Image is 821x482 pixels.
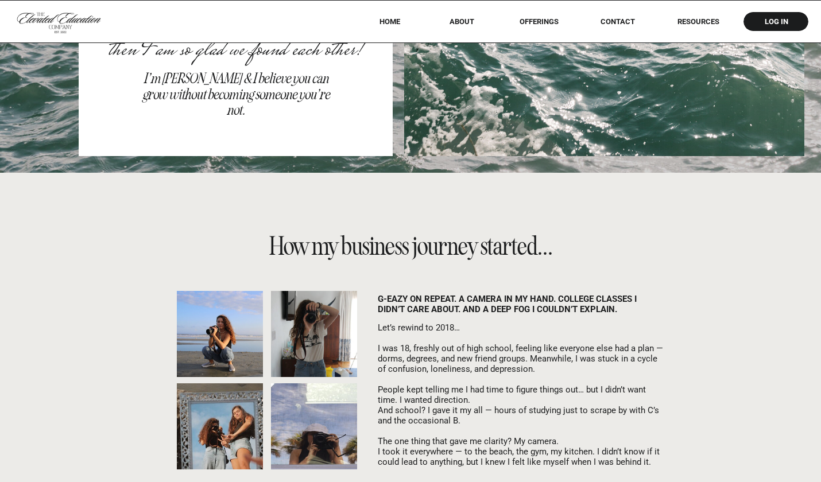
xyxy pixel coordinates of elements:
h3: G-Eazy on repeat. A camera in my hand. College classes I didn’t care about. And a deep fog I coul... [378,294,641,316]
p: then I am so glad we found each other! [103,38,369,73]
h2: How my business journey started... [228,234,594,260]
a: offerings [503,17,575,26]
a: Contact [592,17,643,26]
a: HOME [364,17,415,26]
a: RESOURCES [661,17,735,26]
p: Let’s rewind to 2018… I was 18, freshly out of high school, feeling like everyone else had a plan... [378,322,665,467]
a: log in [754,17,799,26]
a: About [442,17,482,26]
p: I’m [PERSON_NAME] & I believe you can grow without becoming someone you’re not. [141,71,332,103]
